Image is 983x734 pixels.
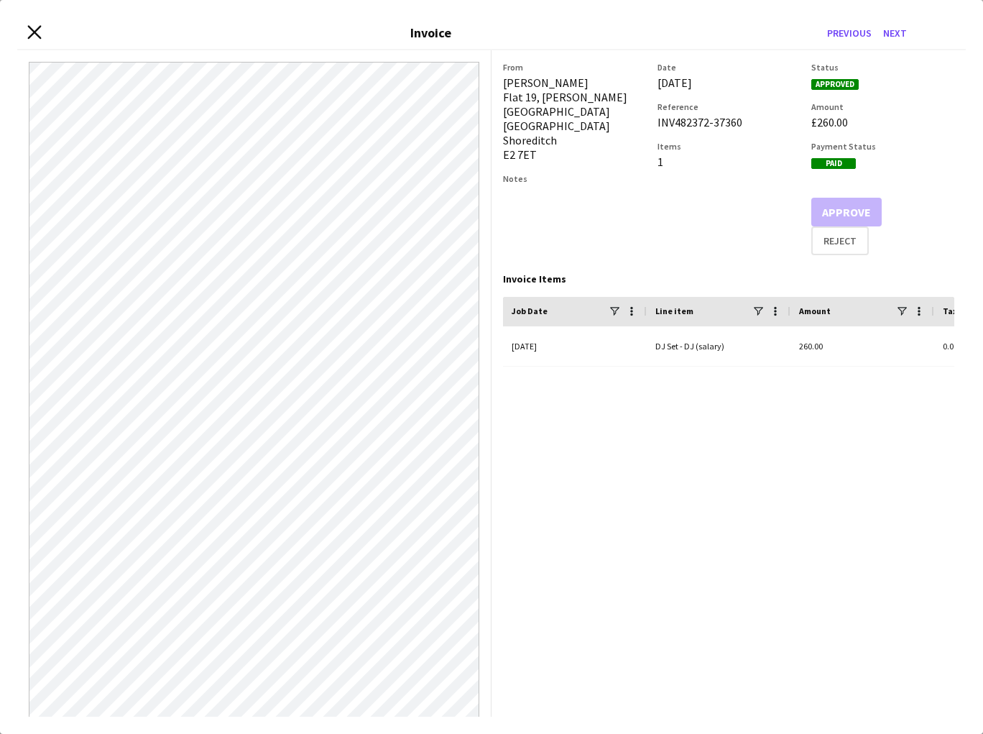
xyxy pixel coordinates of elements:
[811,141,954,152] h3: Payment Status
[799,306,831,316] span: Amount
[655,306,693,316] span: Line item
[503,326,647,366] div: [DATE]
[503,173,646,184] h3: Notes
[647,326,790,366] div: DJ Set - DJ (salary)
[657,155,800,169] div: 1
[811,62,954,73] h3: Status
[877,22,913,45] button: Next
[657,75,800,90] div: [DATE]
[657,115,800,129] div: INV482372-37360
[811,158,856,169] span: Paid
[503,62,646,73] h3: From
[657,141,800,152] h3: Items
[790,326,934,366] div: 260.00
[657,62,800,73] h3: Date
[943,306,957,316] span: Tax
[503,272,954,285] div: Invoice Items
[512,306,548,316] span: Job Date
[821,22,877,45] button: Previous
[811,79,859,90] span: Approved
[410,24,451,41] h3: Invoice
[657,101,800,112] h3: Reference
[503,75,646,162] div: [PERSON_NAME] Flat 19, [PERSON_NAME][GEOGRAPHIC_DATA] [GEOGRAPHIC_DATA] Shoreditch E2 7ET
[811,226,869,255] button: Reject
[811,101,954,112] h3: Amount
[811,115,954,129] div: £260.00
